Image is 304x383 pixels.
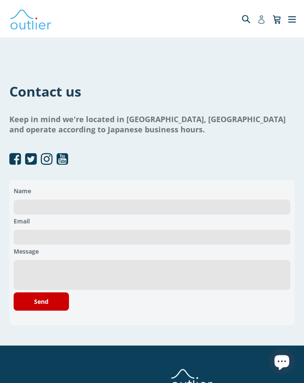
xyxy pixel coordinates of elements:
h1: Keep in mind we're located in [GEOGRAPHIC_DATA], [GEOGRAPHIC_DATA] and operate according to Japan... [9,114,295,134]
inbox-online-store-chat: Shopify online store chat [267,349,297,376]
button: Send [14,292,69,311]
label: Message [14,245,290,258]
label: Name [14,184,290,197]
a: Open Instagram profile [41,152,52,166]
h1: Contact us [9,82,295,100]
a: Open YouTube profile [57,152,68,166]
a: Open Facebook profile [9,152,21,166]
a: Open Twitter profile [25,152,37,166]
label: Email [14,214,290,228]
img: Outlier Linguistics [9,6,52,31]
